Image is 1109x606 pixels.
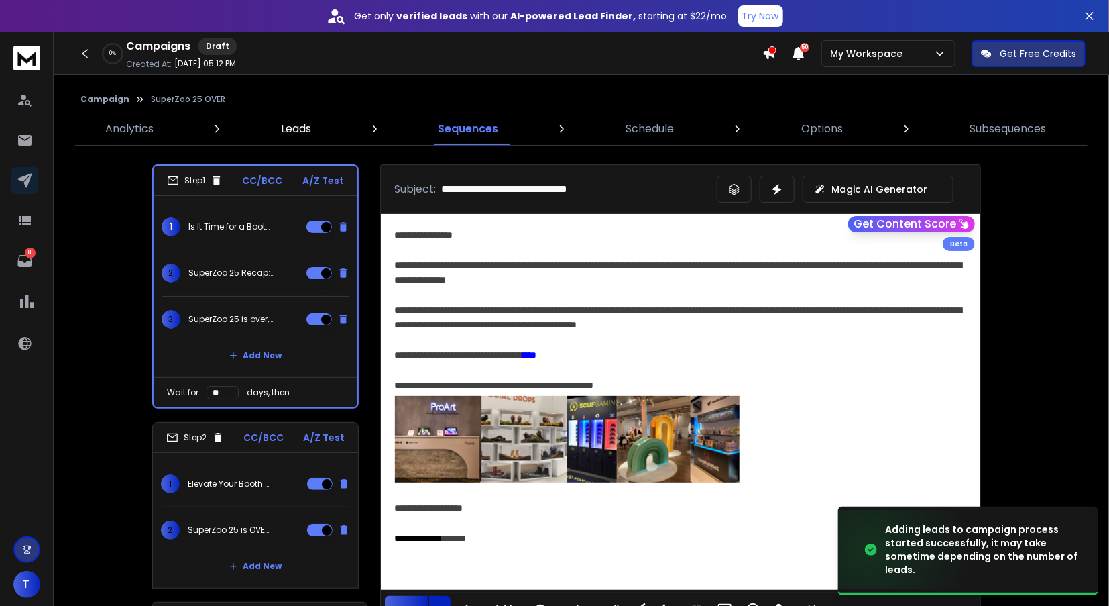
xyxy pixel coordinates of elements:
[972,40,1086,67] button: Get Free Credits
[105,121,154,137] p: Analytics
[198,38,237,55] div: Draft
[126,38,190,54] h1: Campaigns
[174,58,236,69] p: [DATE] 05:12 PM
[355,9,727,23] p: Get only with our starting at $22/mo
[742,9,779,23] p: Try Now
[188,221,274,232] p: Is It Time for a Booth Refresh?
[80,94,129,105] button: Campaign
[439,121,499,137] p: Sequences
[303,431,345,444] p: A/Z Test
[167,387,198,398] p: Wait for
[162,310,180,329] span: 3
[167,174,223,187] div: Step 1
[219,342,292,369] button: Add New
[1000,47,1076,60] p: Get Free Credits
[801,121,843,137] p: Options
[243,431,284,444] p: CC/BCC
[800,43,809,52] span: 50
[109,50,116,58] p: 0 %
[13,46,40,70] img: logo
[793,113,851,145] a: Options
[943,237,975,251] div: Beta
[162,264,180,283] span: 2
[838,510,972,590] img: image
[970,121,1047,137] p: Subsequences
[738,5,783,27] button: Try Now
[188,525,274,536] p: SuperZoo 25 is OVER- How did you measure up?
[151,94,225,105] p: SuperZoo 25 OVER
[302,174,344,187] p: A/Z Test
[511,9,636,23] strong: AI-powered Lead Finder,
[618,113,682,145] a: Schedule
[13,571,40,598] button: T
[188,314,274,325] p: SuperZoo 25 is over, How did everything workout?
[188,268,274,279] p: SuperZoo 25 Recap: We Turn Big Ideas into Buildable Realities
[830,47,908,60] p: My Workspace
[97,113,162,145] a: Analytics
[831,183,927,196] p: Magic AI Generator
[394,181,436,197] p: Subject:
[962,113,1055,145] a: Subsequences
[243,174,283,187] p: CC/BCC
[11,248,38,274] a: 8
[848,216,975,232] button: Get Content Score
[281,121,311,137] p: Leads
[161,474,180,493] span: 1
[430,113,507,145] a: Sequences
[247,387,290,398] p: days, then
[397,9,468,23] strong: verified leads
[166,432,224,444] div: Step 2
[273,113,319,145] a: Leads
[885,523,1082,576] div: Adding leads to campaign process started successfully, it may take sometime depending on the numb...
[162,217,180,236] span: 1
[803,176,953,203] button: Magic AI Generator
[188,478,274,489] p: Elevate Your Booth Game for the Next Event
[25,248,36,258] p: 8
[161,521,180,540] span: 2
[626,121,674,137] p: Schedule
[126,59,172,70] p: Created At:
[219,553,292,580] button: Add New
[152,164,359,409] li: Step1CC/BCCA/Z Test1Is It Time for a Booth Refresh?2SuperZoo 25 Recap: We Turn Big Ideas into Bui...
